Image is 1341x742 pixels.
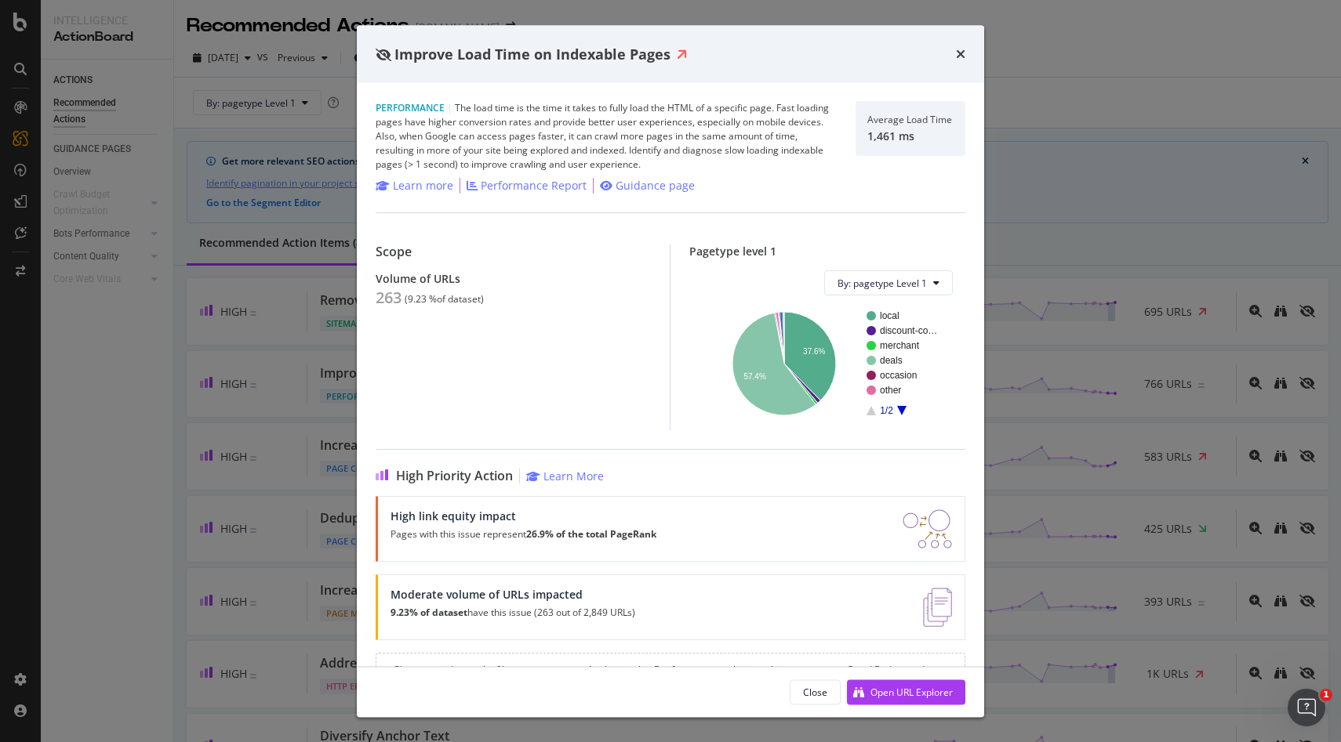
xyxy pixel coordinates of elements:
p: have this issue (263 out of 2,849 URLs) [391,607,635,618]
text: 1/2 [880,405,893,416]
text: merchant [880,340,920,351]
div: Please provide your logfiles or connect your Analytic tool to Botify to uncover this issue’s impa... [376,653,965,700]
span: Improve Load Time on Indexable Pages [394,44,670,63]
button: By: pagetype Level 1 [824,270,953,295]
text: deals [880,355,903,366]
span: Performance [376,101,445,114]
div: ( 9.23 % of dataset ) [405,294,484,305]
a: Learn More [526,469,604,483]
div: Open URL Explorer [870,685,953,698]
div: Close [803,685,827,698]
div: 263 [376,288,402,307]
div: Volume of URLs [376,272,651,285]
span: High Priority Action [396,469,513,483]
div: Learn more [393,178,453,194]
div: Pagetype level 1 [689,244,965,258]
div: eye-slash [376,48,391,60]
p: Pages with this issue represent [391,529,656,540]
div: Learn More [543,469,604,483]
img: e5DMFwAAAABJRU5ErkJggg== [923,588,952,627]
a: Learn more [376,178,453,194]
div: Performance Report [481,178,587,194]
button: Open URL Explorer [847,679,965,704]
div: Scope [376,244,651,259]
strong: 9.23% of dataset [391,606,467,619]
div: times [956,44,965,64]
div: High link equity impact [391,509,656,523]
img: DDxVyA23.png [903,509,952,548]
a: Performance Report [467,178,587,194]
text: occasion [880,370,917,381]
span: 1 [1320,689,1332,701]
a: Guidance page [600,178,695,194]
text: local [880,310,899,321]
text: discount-co… [880,325,937,336]
span: By: pagetype Level 1 [838,276,927,289]
div: Moderate volume of URLs impacted [391,588,635,601]
div: modal [357,25,984,717]
div: The load time is the time it takes to fully load the HTML of a specific page. Fast loading pages ... [376,101,837,172]
div: Average Load Time [867,114,952,125]
text: other [880,385,901,396]
button: Close [790,679,841,704]
div: Guidance page [616,178,695,194]
svg: A chart. [702,308,953,418]
text: 37.6% [803,347,825,356]
strong: 26.9% of the total PageRank [526,527,656,541]
div: 1,461 ms [867,129,952,143]
text: 57.4% [743,372,765,381]
iframe: Intercom live chat [1288,689,1325,726]
span: | [447,101,452,114]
